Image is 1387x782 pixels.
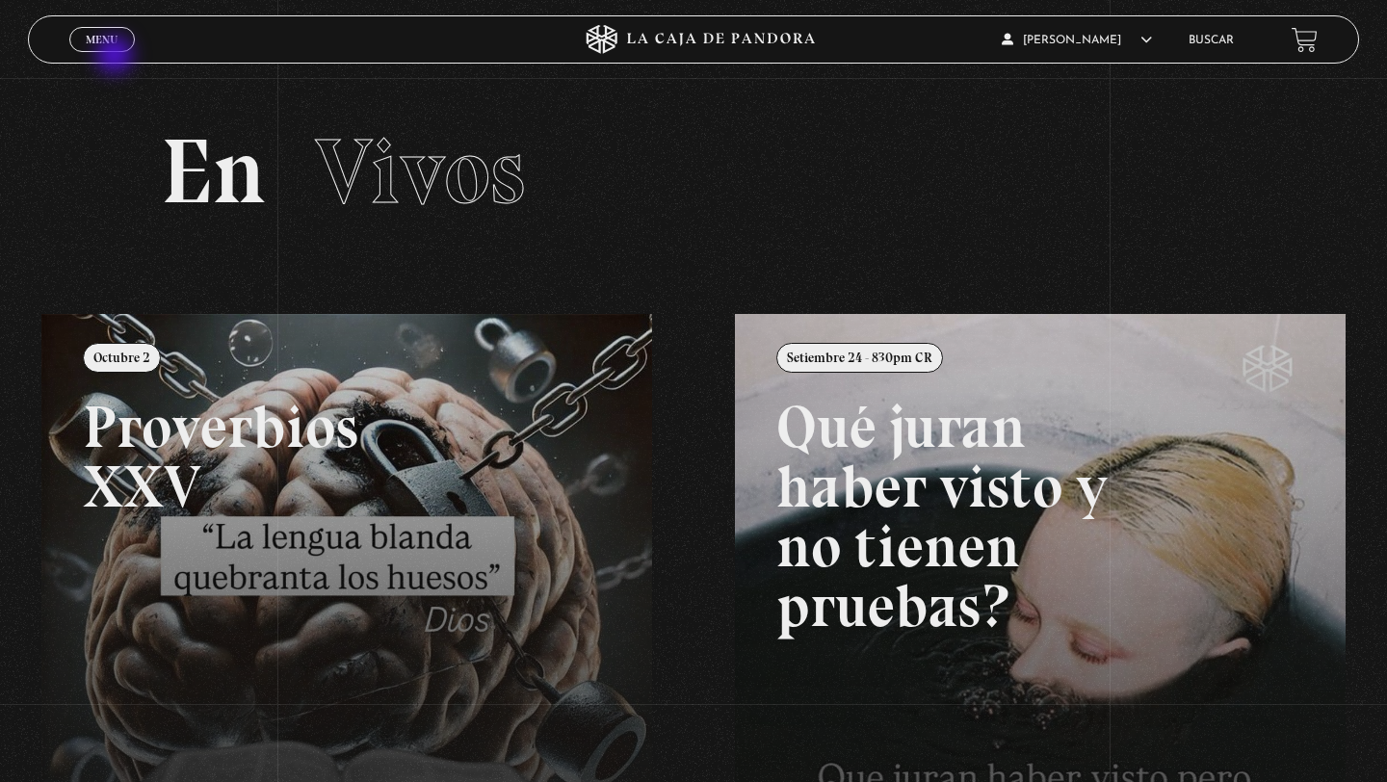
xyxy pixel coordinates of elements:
[1292,27,1318,53] a: View your shopping cart
[80,50,125,64] span: Cerrar
[86,34,118,45] span: Menu
[1002,35,1152,46] span: [PERSON_NAME]
[315,117,525,226] span: Vivos
[1189,35,1234,46] a: Buscar
[161,126,1226,218] h2: En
